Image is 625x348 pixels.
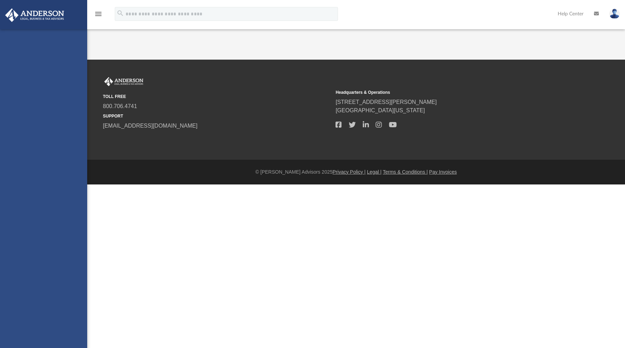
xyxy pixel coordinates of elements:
[87,168,625,176] div: © [PERSON_NAME] Advisors 2025
[103,77,145,86] img: Anderson Advisors Platinum Portal
[3,8,66,22] img: Anderson Advisors Platinum Portal
[103,123,197,129] a: [EMAIL_ADDRESS][DOMAIN_NAME]
[336,99,437,105] a: [STREET_ADDRESS][PERSON_NAME]
[94,13,103,18] a: menu
[333,169,366,175] a: Privacy Policy |
[103,93,331,100] small: TOLL FREE
[429,169,457,175] a: Pay Invoices
[94,10,103,18] i: menu
[383,169,428,175] a: Terms & Conditions |
[103,113,331,119] small: SUPPORT
[336,107,425,113] a: [GEOGRAPHIC_DATA][US_STATE]
[609,9,620,19] img: User Pic
[116,9,124,17] i: search
[336,89,563,96] small: Headquarters & Operations
[103,103,137,109] a: 800.706.4741
[367,169,382,175] a: Legal |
